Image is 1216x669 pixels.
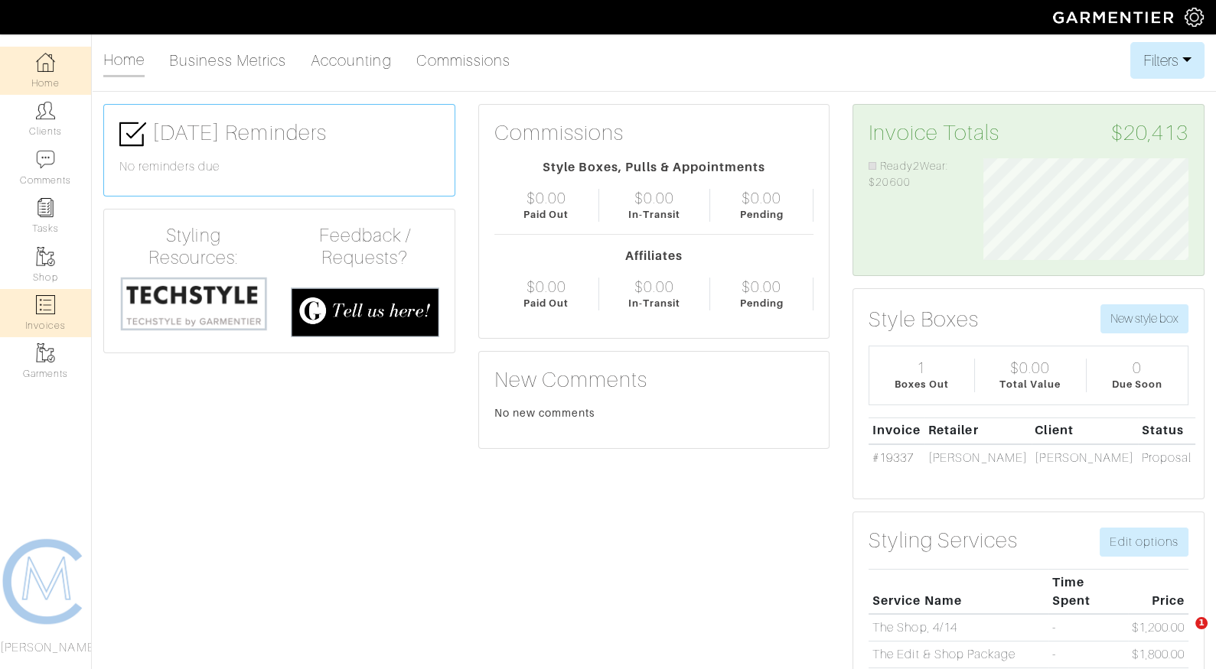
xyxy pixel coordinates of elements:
[1100,528,1188,557] a: Edit options
[119,160,439,174] h6: No reminders due
[1112,377,1162,391] div: Due Soon
[119,275,268,332] img: techstyle-93310999766a10050dc78ceb7f971a75838126fd19372ce40ba20cdf6a89b94b.png
[1138,417,1195,444] th: Status
[1032,417,1138,444] th: Client
[291,287,439,337] img: feedback_requests-3821251ac2bd56c73c230f3229a5b25d6eb027adea667894f41107c140538ee0.png
[36,247,55,266] img: garments-icon-b7da505a4dc4fd61783c78ac3ca0ef83fa9d6f193b1c9dc38574b1d14d53ca28.png
[119,120,439,148] h3: [DATE] Reminders
[311,45,392,76] a: Accounting
[526,278,566,296] div: $0.00
[36,101,55,120] img: clients-icon-6bae9207a08558b7cb47a8932f037763ab4055f8c8b6bfacd5dc20c3e0201464.png
[523,296,569,310] div: Paid Out
[869,417,924,444] th: Invoice
[740,296,784,310] div: Pending
[869,614,1048,641] td: The Shop, 4/14
[36,150,55,169] img: comment-icon-a0a6a9ef722e966f86d9cbdc48e553b5cf19dbc54f86b18d962a5391bc8f6eb6.png
[1133,359,1142,377] div: 0
[869,641,1048,668] td: The Edit & Shop Package
[494,367,814,393] h3: New Comments
[628,207,680,222] div: In-Transit
[917,359,926,377] div: 1
[1195,617,1208,629] span: 1
[494,247,814,265] div: Affiliates
[924,417,1031,444] th: Retailer
[634,278,674,296] div: $0.00
[1130,42,1205,79] button: Filters
[869,307,979,333] h3: Style Boxes
[169,45,286,76] a: Business Metrics
[1048,641,1128,668] td: -
[494,158,814,177] div: Style Boxes, Pulls & Appointments
[119,121,146,148] img: check-box-icon-36a4915ff3ba2bd8f6e4f29bc755bb66becd62c870f447fc0dd1365fcfddab58.png
[1045,4,1185,31] img: garmentier-logo-header-white-b43fb05a5012e4ada735d5af1a66efaba907eab6374d6393d1fbf88cb4ef424d.png
[742,189,781,207] div: $0.00
[1010,359,1050,377] div: $0.00
[1048,614,1128,641] td: -
[36,295,55,314] img: orders-icon-0abe47150d42831381b5fb84f609e132dff9fe21cb692f30cb5eec754e2cba89.png
[872,451,914,465] a: #19337
[1032,444,1138,471] td: [PERSON_NAME]
[1128,614,1188,641] td: $1,200.00
[1185,8,1204,27] img: gear-icon-white-bd11855cb880d31180b6d7d6211b90ccbf57a29d726f0c71d8c61bd08dd39cc2.png
[869,158,960,191] li: Ready2Wear: $20600
[1138,444,1195,471] td: Proposal
[1128,569,1188,614] th: Price
[416,45,511,76] a: Commissions
[869,569,1048,614] th: Service Name
[895,377,948,391] div: Boxes Out
[36,53,55,72] img: dashboard-icon-dbcd8f5a0b271acd01030246c82b418ddd0df26cd7fceb0bd07c9910d44c42f6.png
[1164,617,1201,654] iframe: Intercom live chat
[634,189,674,207] div: $0.00
[869,528,1018,554] h3: Styling Services
[999,377,1061,391] div: Total Value
[526,189,566,207] div: $0.00
[119,225,268,269] h4: Styling Resources:
[869,120,1188,146] h3: Invoice Totals
[628,296,680,310] div: In-Transit
[1048,569,1128,614] th: Time Spent
[36,343,55,362] img: garments-icon-b7da505a4dc4fd61783c78ac3ca0ef83fa9d6f193b1c9dc38574b1d14d53ca28.png
[1100,304,1188,333] button: New style box
[103,44,145,77] a: Home
[1111,120,1188,146] span: $20,413
[523,207,569,222] div: Paid Out
[742,278,781,296] div: $0.00
[924,444,1031,471] td: [PERSON_NAME]
[494,405,814,421] div: No new comments
[36,198,55,217] img: reminder-icon-8004d30b9f0a5d33ae49ab947aed9ed385cf756f9e5892f1edd6e32f2345188e.png
[740,207,784,222] div: Pending
[291,225,439,269] h4: Feedback / Requests?
[494,120,624,146] h3: Commissions
[1128,641,1188,668] td: $1,800.00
